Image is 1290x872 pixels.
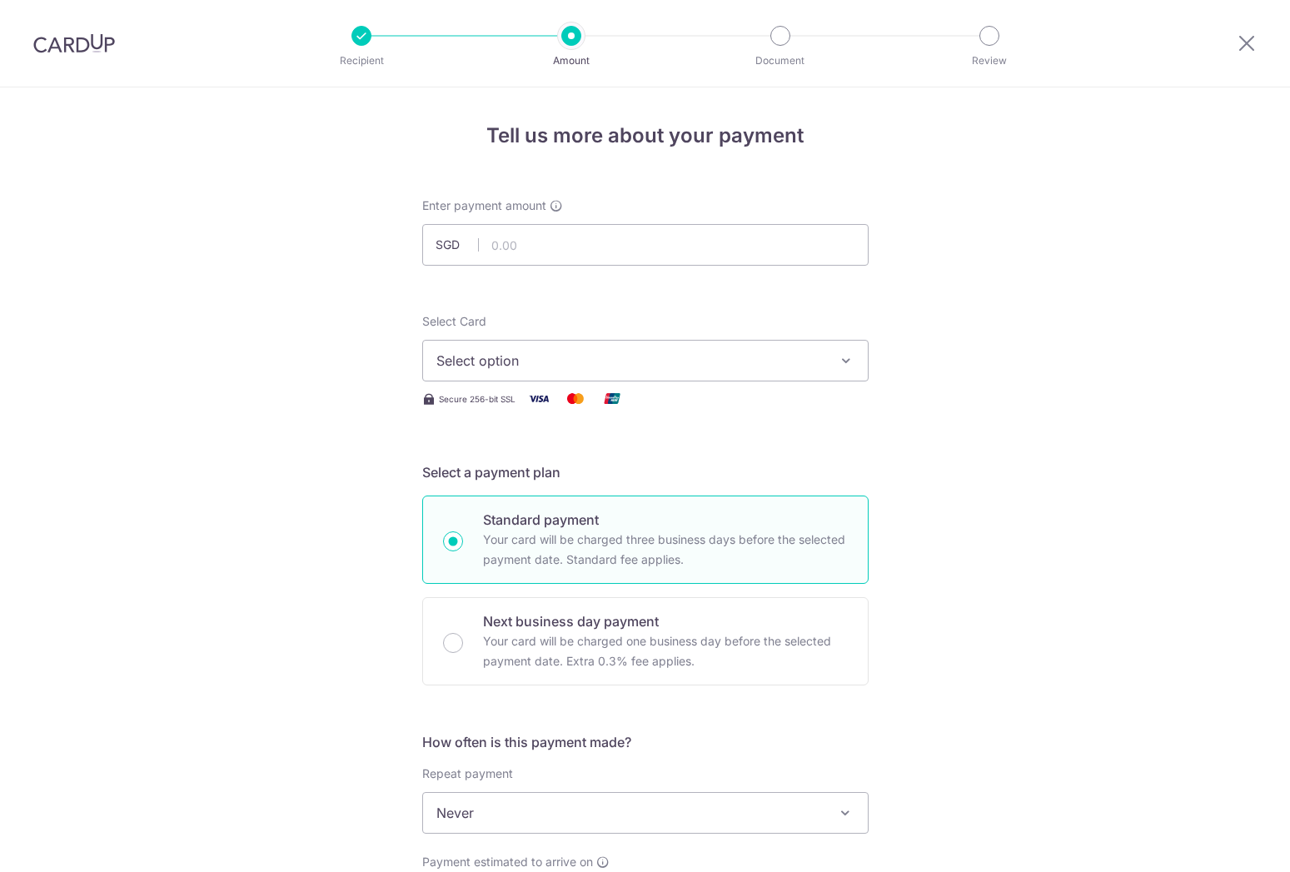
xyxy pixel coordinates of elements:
[483,530,848,570] p: Your card will be charged three business days before the selected payment date. Standard fee appl...
[423,793,868,833] span: Never
[1183,822,1273,864] iframe: Opens a widget where you can find more information
[422,340,869,381] button: Select option
[719,52,842,69] p: Document
[422,792,869,834] span: Never
[483,510,848,530] p: Standard payment
[422,765,513,782] label: Repeat payment
[422,224,869,266] input: 0.00
[422,314,486,328] span: translation missing: en.payables.payment_networks.credit_card.summary.labels.select_card
[422,462,869,482] h5: Select a payment plan
[422,197,546,214] span: Enter payment amount
[522,388,555,409] img: Visa
[439,392,516,406] span: Secure 256-bit SSL
[422,121,869,151] h4: Tell us more about your payment
[483,611,848,631] p: Next business day payment
[510,52,633,69] p: Amount
[300,52,423,69] p: Recipient
[422,732,869,752] h5: How often is this payment made?
[559,388,592,409] img: Mastercard
[33,33,115,53] img: CardUp
[422,854,593,870] span: Payment estimated to arrive on
[483,631,848,671] p: Your card will be charged one business day before the selected payment date. Extra 0.3% fee applies.
[436,351,824,371] span: Select option
[595,388,629,409] img: Union Pay
[436,237,479,253] span: SGD
[928,52,1051,69] p: Review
